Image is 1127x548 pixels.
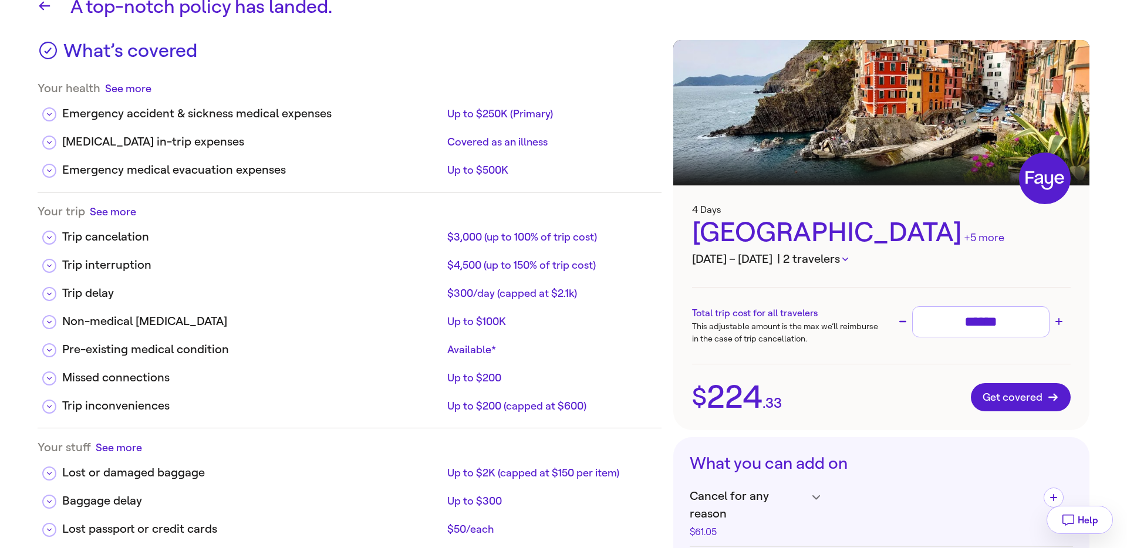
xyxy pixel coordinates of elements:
div: Emergency medical evacuation expenses [62,161,443,179]
button: Add Cancel for any reason [1044,488,1064,508]
div: Emergency accident & sickness medical expenses [62,105,443,123]
div: $50/each [447,522,652,536]
div: $61.05 [690,527,806,537]
div: Covered as an illness [447,135,652,149]
p: This adjustable amount is the max we’ll reimburse in the case of trip cancellation. [692,320,881,345]
div: Non-medical [MEDICAL_DATA] [62,313,443,330]
h3: 4 Days [692,204,1071,215]
div: $4,500 (up to 150% of trip cost) [447,258,652,272]
div: +5 more [964,230,1004,246]
div: Trip delay [62,285,443,302]
div: Lost or damaged baggage [62,464,443,482]
button: See more [105,81,151,96]
input: Trip cost [917,312,1044,332]
div: $3,000 (up to 100% of trip cost) [447,230,652,244]
div: [GEOGRAPHIC_DATA] [692,215,1071,251]
div: Trip interruption [62,256,443,274]
div: Up to $100K [447,314,652,329]
button: Help [1047,506,1113,534]
div: Trip inconveniencesUp to $200 (capped at $600) [38,388,662,416]
div: Non-medical [MEDICAL_DATA]Up to $100K [38,303,662,331]
h3: What you can add on [690,454,1073,473]
span: Help [1078,515,1098,526]
div: Up to $2K (capped at $150 per item) [447,466,652,480]
div: Baggage delay [62,492,443,510]
div: Lost or damaged baggageUp to $2K (capped at $150 per item) [38,455,662,483]
div: Pre-existing medical conditionAvailable* [38,331,662,360]
button: | 2 travelers [777,251,848,268]
div: [MEDICAL_DATA] in-trip expensesCovered as an illness [38,124,662,152]
div: Up to $300 [447,494,652,508]
span: Cancel for any reason [690,488,806,523]
h3: Total trip cost for all travelers [692,306,881,320]
div: Up to $200 (capped at $600) [447,399,652,413]
div: Trip cancelation [62,228,443,246]
div: Missed connections [62,369,443,387]
button: See more [96,440,142,455]
span: 33 [765,396,782,410]
button: Increase trip cost [1052,314,1066,329]
span: $ [692,385,707,410]
button: Decrease trip cost [896,314,910,329]
div: Missed connectionsUp to $200 [38,360,662,388]
button: Get covered [971,383,1071,411]
h3: [DATE] – [DATE] [692,251,1071,268]
span: Get covered [983,391,1059,403]
div: Your stuff [38,440,662,455]
div: Your trip [38,204,662,219]
div: Available* [447,343,652,357]
button: See more [90,204,136,219]
div: Up to $250K (Primary) [447,107,652,121]
div: Your health [38,81,662,96]
div: Pre-existing medical condition [62,341,443,358]
div: Emergency medical evacuation expensesUp to $500K [38,152,662,180]
div: Up to $200 [447,371,652,385]
div: Lost passport or credit cards [62,520,443,538]
div: Baggage delayUp to $300 [38,483,662,511]
span: 224 [707,381,762,413]
div: [MEDICAL_DATA] in-trip expenses [62,133,443,151]
h3: What’s covered [63,40,197,69]
span: . [762,396,765,410]
div: Trip cancelation$3,000 (up to 100% of trip cost) [38,219,662,247]
div: Up to $500K [447,163,652,177]
div: Trip delay$300/day (capped at $2.1k) [38,275,662,303]
div: Emergency accident & sickness medical expensesUp to $250K (Primary) [38,96,662,124]
div: Trip interruption$4,500 (up to 150% of trip cost) [38,247,662,275]
div: $300/day (capped at $2.1k) [447,286,652,300]
h4: Cancel for any reason$61.05 [690,488,1034,537]
div: Lost passport or credit cards$50/each [38,511,662,539]
div: Trip inconveniences [62,397,443,415]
